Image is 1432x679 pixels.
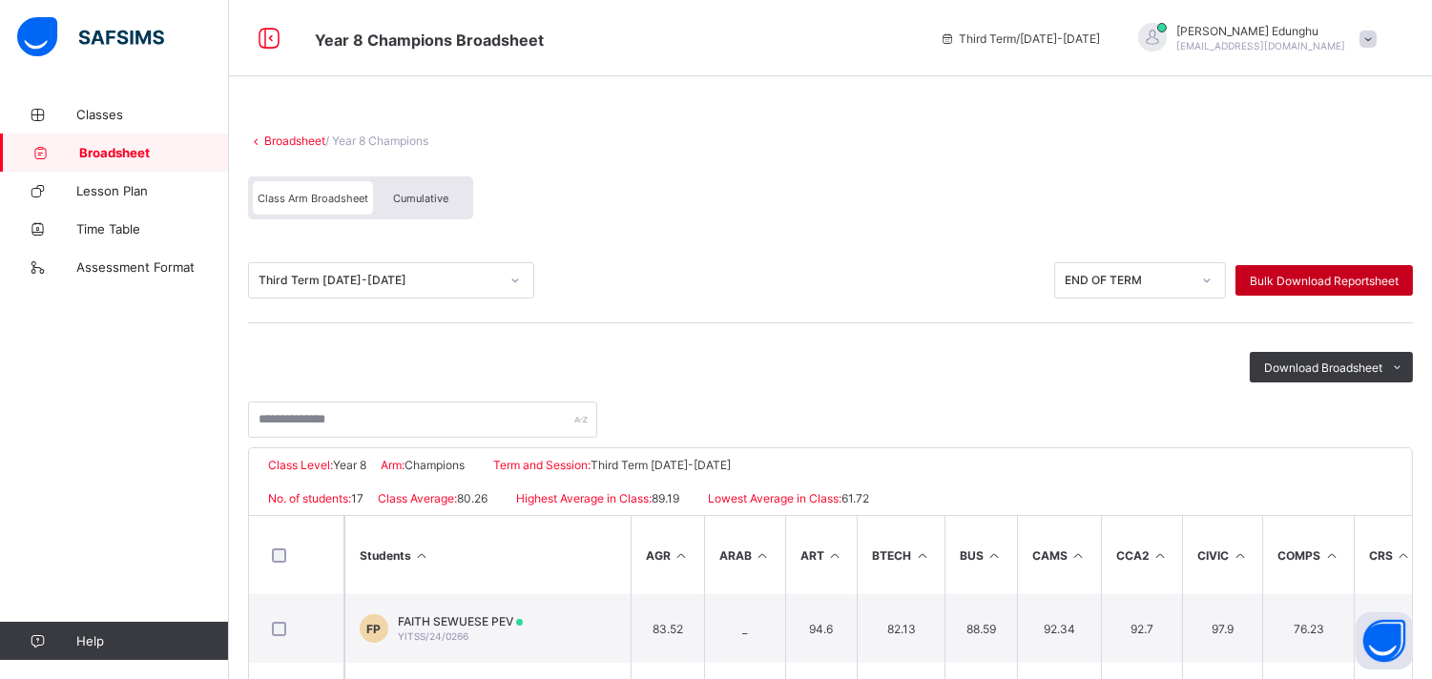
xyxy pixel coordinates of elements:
[591,458,731,472] span: Third Term [DATE]-[DATE]
[398,630,468,642] span: YITSS/24/0266
[259,274,499,288] div: Third Term [DATE]-[DATE]
[674,548,690,563] i: Sort in Ascending Order
[378,491,457,505] span: Class Average:
[785,594,858,663] td: 94.6
[315,31,544,50] span: Class Arm Broadsheet
[785,516,858,594] th: ART
[1182,594,1262,663] td: 97.9
[857,516,944,594] th: BTECH
[258,192,368,205] span: Class Arm Broadsheet
[1262,594,1354,663] td: 76.23
[940,31,1100,46] span: session/term information
[268,458,333,472] span: Class Level:
[857,594,944,663] td: 82.13
[344,516,631,594] th: Students
[393,192,448,205] span: Cumulative
[631,516,704,594] th: AGR
[1101,516,1183,594] th: CCA2
[944,594,1017,663] td: 88.59
[325,134,428,148] span: / Year 8 Champions
[1356,612,1413,669] button: Open asap
[1323,548,1339,563] i: Sort in Ascending Order
[1354,516,1426,594] th: CRS
[268,491,351,505] span: No. of students:
[79,145,229,160] span: Broadsheet
[516,491,652,505] span: Highest Average in Class:
[493,458,591,472] span: Term and Session:
[76,107,229,122] span: Classes
[1101,594,1183,663] td: 92.7
[76,183,229,198] span: Lesson Plan
[841,491,869,505] span: 61.72
[76,633,228,648] span: Help
[17,17,164,57] img: safsims
[755,548,771,563] i: Sort in Ascending Order
[827,548,843,563] i: Sort in Ascending Order
[76,221,229,237] span: Time Table
[264,134,325,148] a: Broadsheet
[914,548,930,563] i: Sort in Ascending Order
[1065,274,1191,288] div: END OF TERM
[1264,360,1382,375] span: Download Broadsheet
[457,491,488,505] span: 80.26
[1396,548,1412,563] i: Sort in Ascending Order
[381,458,405,472] span: Arm:
[1017,594,1101,663] td: 92.34
[1017,516,1101,594] th: CAMS
[1152,548,1169,563] i: Sort in Ascending Order
[1070,548,1087,563] i: Sort in Ascending Order
[1262,516,1354,594] th: COMPS
[1182,516,1262,594] th: CIVIC
[652,491,679,505] span: 89.19
[1232,548,1248,563] i: Sort in Ascending Order
[1119,23,1386,54] div: LukeEdunghu
[631,594,704,663] td: 83.52
[405,458,465,472] span: Champions
[944,516,1017,594] th: BUS
[1176,40,1345,51] span: [EMAIL_ADDRESS][DOMAIN_NAME]
[1250,274,1399,288] span: Bulk Download Reportsheet
[708,491,841,505] span: Lowest Average in Class:
[414,548,430,563] i: Sort Ascending
[1354,594,1426,663] td: 82.3
[704,516,785,594] th: ARAB
[704,594,785,663] td: _
[76,259,229,275] span: Assessment Format
[351,491,363,505] span: 17
[333,458,366,472] span: Year 8
[986,548,1003,563] i: Sort in Ascending Order
[367,622,382,636] span: FP
[1176,24,1345,38] span: [PERSON_NAME] Edunghu
[398,614,523,628] span: FAITH SEWUESE PEV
